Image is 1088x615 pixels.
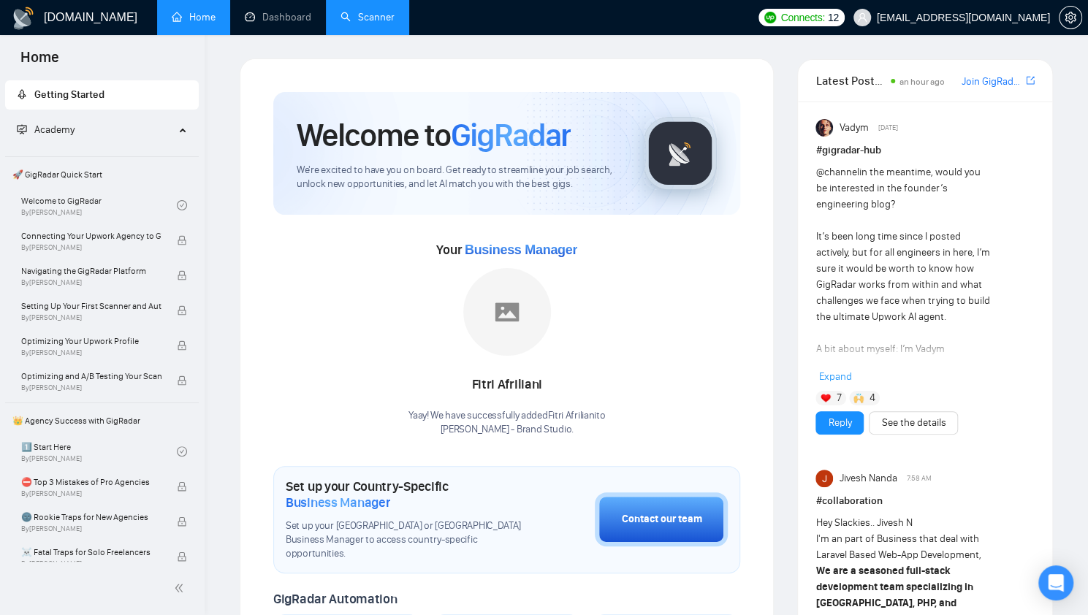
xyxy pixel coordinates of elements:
a: dashboardDashboard [245,11,311,23]
span: Latest Posts from the GigRadar Community [815,72,886,90]
div: Fitri Afriliani [408,373,605,397]
span: @channel [815,166,859,178]
a: homeHome [172,11,216,23]
a: 1️⃣ Start HereBy[PERSON_NAME] [21,435,177,467]
span: Connecting Your Upwork Agency to GigRadar [21,229,161,243]
div: Yaay! We have successfully added Fitri Afriliani to [408,409,605,437]
span: Jivesh Nanda [840,470,897,486]
span: an hour ago [899,77,945,87]
span: By [PERSON_NAME] [21,383,161,392]
span: lock [177,551,187,562]
span: setting [1060,12,1081,23]
span: Academy [34,123,75,136]
span: Connects: [780,9,824,26]
span: lock [177,481,187,492]
span: Optimizing and A/B Testing Your Scanner for Better Results [21,369,161,383]
span: GigRadar Automation [273,591,397,607]
p: [PERSON_NAME] - Brand Studio . [408,423,605,437]
button: Reply [815,411,864,435]
h1: # gigradar-hub [815,142,1035,158]
span: fund-projection-screen [17,124,27,134]
span: 7 [837,391,842,405]
span: double-left [174,581,189,595]
span: By [PERSON_NAME] [21,524,161,533]
span: Optimizing Your Upwork Profile [21,334,161,348]
span: Business Manager [286,494,390,511]
li: Getting Started [5,80,199,110]
span: lock [177,305,187,316]
span: By [PERSON_NAME] [21,348,161,357]
span: Business Manager [465,242,577,257]
span: By [PERSON_NAME] [21,243,161,252]
span: 🚀 GigRadar Quick Start [7,160,197,189]
img: 🙌 [853,393,864,403]
span: 7:58 AM [907,472,932,485]
span: Home [9,47,71,77]
span: lock [177,235,187,245]
span: Navigating the GigRadar Platform [21,264,161,278]
a: searchScanner [341,11,395,23]
span: check-circle [177,200,187,210]
img: placeholder.png [463,268,551,356]
span: Getting Started [34,88,104,101]
h1: # collaboration [815,493,1035,509]
h1: Welcome to [297,115,571,155]
span: export [1026,75,1035,86]
span: By [PERSON_NAME] [21,489,161,498]
button: setting [1059,6,1082,29]
span: By [PERSON_NAME] [21,559,161,568]
span: By [PERSON_NAME] [21,313,161,322]
img: ❤️ [821,393,831,403]
span: 4 [870,391,875,405]
span: rocket [17,89,27,99]
img: logo [12,7,35,30]
span: Expand [818,370,851,383]
span: [DATE] [878,121,898,134]
img: gigradar-logo.png [644,117,717,190]
span: We're excited to have you on board. Get ready to streamline your job search, unlock new opportuni... [297,164,620,191]
span: Academy [17,123,75,136]
a: export [1026,74,1035,88]
span: lock [177,340,187,351]
div: Contact our team [621,511,701,527]
h1: Set up your Country-Specific [286,478,522,511]
button: Contact our team [595,492,728,546]
a: See the details [881,415,946,431]
span: user [857,12,867,23]
span: Set up your [GEOGRAPHIC_DATA] or [GEOGRAPHIC_DATA] Business Manager to access country-specific op... [286,519,522,561]
a: Join GigRadar Slack Community [962,74,1023,90]
span: Your [436,242,577,258]
img: upwork-logo.png [764,12,776,23]
span: Setting Up Your First Scanner and Auto-Bidder [21,299,161,313]
a: Reply [828,415,851,431]
span: lock [177,375,187,386]
span: Vadym [840,120,869,136]
span: GigRadar [451,115,571,155]
img: Vadym [815,119,833,137]
div: Open Intercom Messenger [1038,565,1073,600]
span: By [PERSON_NAME] [21,278,161,287]
span: lock [177,270,187,280]
a: Welcome to GigRadarBy[PERSON_NAME] [21,189,177,221]
button: See the details [869,411,958,435]
span: 🌚 Rookie Traps for New Agencies [21,510,161,524]
span: ☠️ Fatal Traps for Solo Freelancers [21,545,161,559]
img: Jivesh Nanda [815,470,833,487]
span: 12 [828,9,839,26]
span: ⛔ Top 3 Mistakes of Pro Agencies [21,475,161,489]
span: 👑 Agency Success with GigRadar [7,406,197,435]
a: setting [1059,12,1082,23]
span: check-circle [177,446,187,457]
span: lock [177,516,187,527]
